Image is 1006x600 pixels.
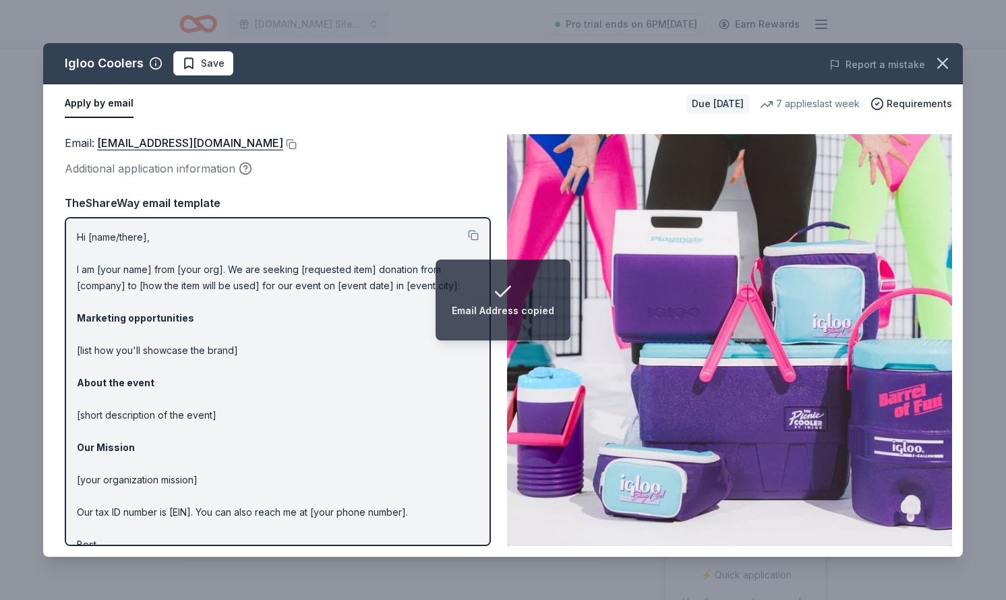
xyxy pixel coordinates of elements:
[829,57,925,73] button: Report a mistake
[760,96,860,112] div: 7 applies last week
[77,442,135,453] strong: Our Mission
[77,312,194,324] strong: Marketing opportunities
[77,377,154,388] strong: About the event
[65,160,491,177] div: Additional application information
[65,53,144,74] div: Igloo Coolers
[452,303,554,319] div: Email Address copied
[686,94,749,113] div: Due [DATE]
[65,136,283,150] span: Email :
[65,90,134,118] button: Apply by email
[507,134,952,546] img: Image for Igloo Coolers
[65,194,491,212] div: TheShareWay email template
[97,134,283,152] a: [EMAIL_ADDRESS][DOMAIN_NAME]
[870,96,952,112] button: Requirements
[77,229,479,569] p: Hi [name/there], I am [your name] from [your org]. We are seeking [requested item] donation from ...
[201,55,225,71] span: Save
[887,96,952,112] span: Requirements
[173,51,233,76] button: Save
